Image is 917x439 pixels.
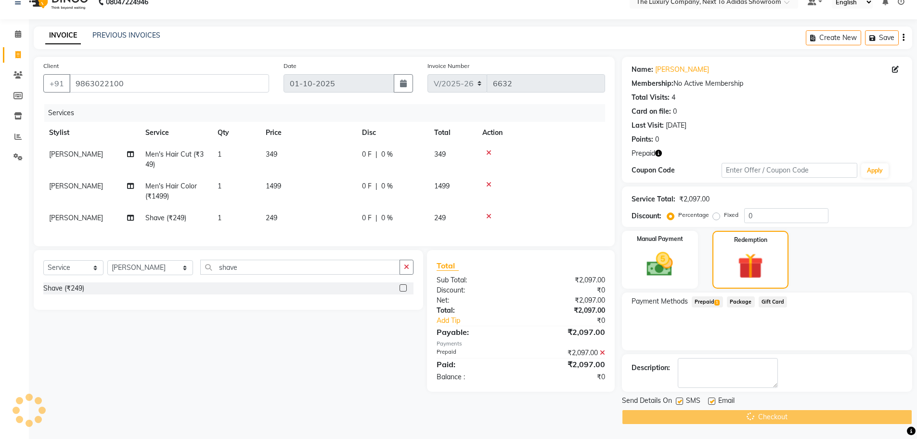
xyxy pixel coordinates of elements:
[434,182,450,190] span: 1499
[727,296,755,307] span: Package
[429,306,521,316] div: Total:
[714,300,720,306] span: 1
[521,372,612,382] div: ₹0
[692,296,723,307] span: Prepaid
[381,213,393,223] span: 0 %
[632,93,670,103] div: Total Visits:
[429,348,521,358] div: Prepaid
[632,148,655,159] span: Prepaid
[69,74,269,93] input: Search by Name/Mobile/Email/Code
[437,340,605,348] div: Payments
[145,213,186,222] span: Shave (₹249)
[718,396,735,408] span: Email
[260,122,356,144] th: Price
[632,363,670,373] div: Description:
[521,295,612,306] div: ₹2,097.00
[49,213,103,222] span: [PERSON_NAME]
[724,211,738,219] label: Fixed
[145,182,197,200] span: Men's Hair Color (₹1499)
[521,275,612,285] div: ₹2,097.00
[632,79,903,89] div: No Active Membership
[673,106,677,117] div: 0
[521,326,612,338] div: ₹2,097.00
[362,213,372,223] span: 0 F
[437,261,459,271] span: Total
[427,62,469,70] label: Invoice Number
[200,260,400,275] input: Search or Scan
[429,326,521,338] div: Payable:
[429,359,521,370] div: Paid:
[284,62,297,70] label: Date
[266,213,277,222] span: 249
[655,65,709,75] a: [PERSON_NAME]
[632,65,653,75] div: Name:
[521,285,612,295] div: ₹0
[521,359,612,370] div: ₹2,097.00
[434,150,446,159] span: 349
[429,285,521,295] div: Discount:
[759,296,788,307] span: Gift Card
[92,31,160,40] a: PREVIOUS INVOICES
[429,316,536,326] a: Add Tip
[632,134,653,145] div: Points:
[43,122,140,144] th: Stylist
[218,182,221,190] span: 1
[356,122,428,144] th: Disc
[375,213,377,223] span: |
[655,134,659,145] div: 0
[266,150,277,159] span: 349
[861,163,889,178] button: Apply
[637,235,683,243] label: Manual Payment
[521,306,612,316] div: ₹2,097.00
[381,181,393,191] span: 0 %
[43,283,84,293] div: Shave (₹249)
[521,348,612,358] div: ₹2,097.00
[145,150,204,169] span: Men's Hair Cut (₹349)
[43,74,70,93] button: +91
[212,122,260,144] th: Qty
[632,194,675,204] div: Service Total:
[632,120,664,131] div: Last Visit:
[632,211,661,221] div: Discount:
[632,296,688,306] span: Payment Methods
[632,165,722,175] div: Coupon Code
[865,30,899,45] button: Save
[477,122,605,144] th: Action
[722,163,857,178] input: Enter Offer / Coupon Code
[266,182,281,190] span: 1499
[734,236,767,244] label: Redemption
[679,194,710,204] div: ₹2,097.00
[429,372,521,382] div: Balance :
[632,106,671,117] div: Card on file:
[536,316,612,326] div: ₹0
[428,122,477,144] th: Total
[686,396,700,408] span: SMS
[806,30,861,45] button: Create New
[49,150,103,159] span: [PERSON_NAME]
[362,149,372,160] span: 0 F
[375,149,377,160] span: |
[730,250,771,282] img: _gift.svg
[678,211,709,219] label: Percentage
[218,150,221,159] span: 1
[49,182,103,190] span: [PERSON_NAME]
[375,181,377,191] span: |
[672,93,675,103] div: 4
[429,295,521,306] div: Net:
[218,213,221,222] span: 1
[43,62,59,70] label: Client
[362,181,372,191] span: 0 F
[638,249,681,279] img: _cash.svg
[44,104,612,122] div: Services
[45,27,81,44] a: INVOICE
[622,396,672,408] span: Send Details On
[666,120,686,131] div: [DATE]
[632,79,673,89] div: Membership:
[434,213,446,222] span: 249
[381,149,393,160] span: 0 %
[429,275,521,285] div: Sub Total:
[140,122,212,144] th: Service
